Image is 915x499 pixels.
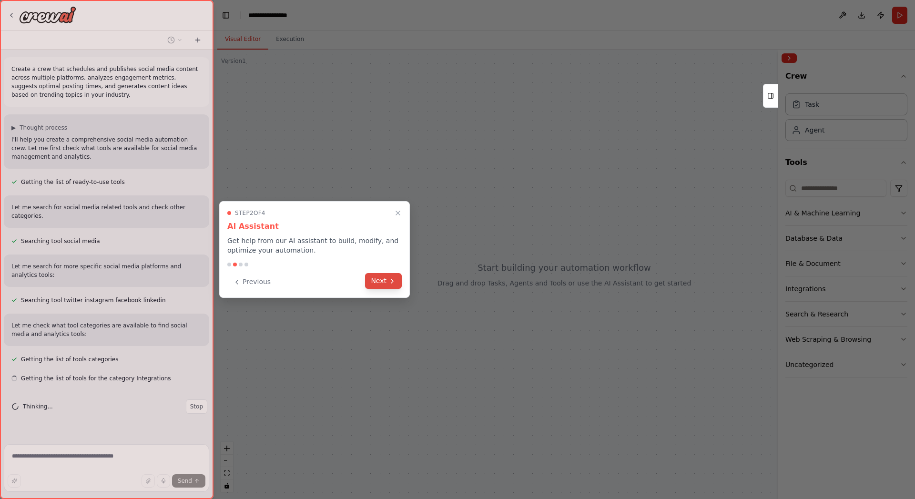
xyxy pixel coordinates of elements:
button: Hide left sidebar [219,9,233,22]
button: Previous [227,274,276,290]
button: Close walkthrough [392,207,404,219]
button: Next [365,273,402,289]
p: Get help from our AI assistant to build, modify, and optimize your automation. [227,236,402,255]
h3: AI Assistant [227,221,402,232]
span: Step 2 of 4 [235,209,265,217]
